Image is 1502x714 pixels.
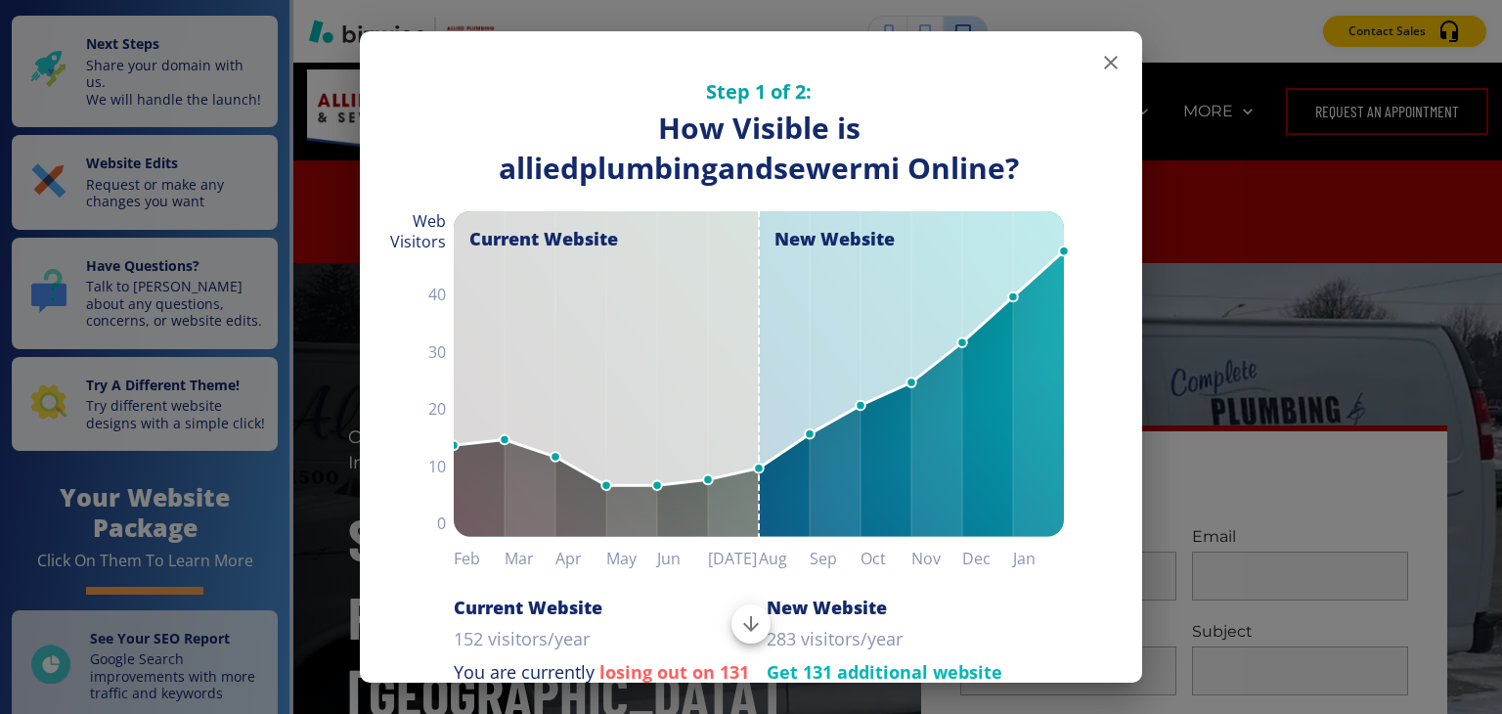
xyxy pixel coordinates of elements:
[454,627,590,652] p: 152 visitors/year
[606,545,657,572] h6: May
[708,545,759,572] h6: [DATE]
[555,545,606,572] h6: Apr
[962,545,1013,572] h6: Dec
[759,545,810,572] h6: Aug
[454,596,602,619] h6: Current Website
[1013,545,1064,572] h6: Jan
[767,596,887,619] h6: New Website
[767,660,1002,709] strong: Get 131 additional website visitors
[731,604,771,644] button: Scroll to bottom
[861,545,911,572] h6: Oct
[911,545,962,572] h6: Nov
[767,627,903,652] p: 283 visitors/year
[810,545,861,572] h6: Sep
[505,545,555,572] h6: Mar
[454,660,749,709] strong: losing out on 131 website visitors
[657,545,708,572] h6: Jun
[454,545,505,572] h6: Feb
